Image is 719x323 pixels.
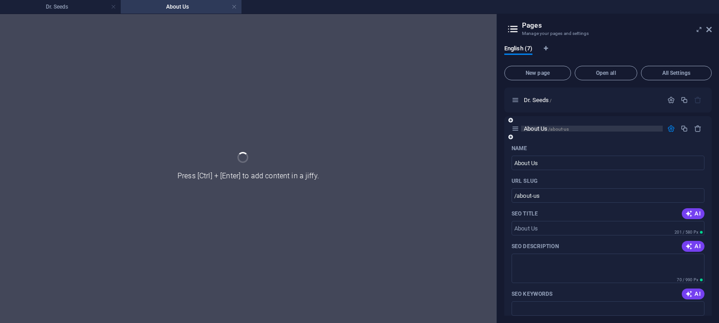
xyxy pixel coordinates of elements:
[521,126,663,132] div: About Us/about-us
[512,177,537,185] p: URL SLUG
[682,208,704,219] button: AI
[641,66,712,80] button: All Settings
[524,97,552,103] span: Click to open page
[512,210,538,217] label: The page title in search results and browser tabs
[512,290,552,298] p: SEO Keywords
[685,210,701,217] span: AI
[667,125,675,132] div: Settings
[675,277,704,283] span: Calculated pixel length in search results
[522,29,694,38] h3: Manage your pages and settings
[512,145,527,152] p: Name
[512,243,559,250] label: The text in search results and social media
[694,125,702,132] div: Remove
[524,125,569,132] span: Click to open page
[680,96,688,104] div: Duplicate
[675,230,698,235] span: 201 / 580 Px
[694,96,702,104] div: The startpage cannot be deleted
[512,254,704,283] textarea: The text in search results and social media
[504,45,712,62] div: Language Tabs
[575,66,637,80] button: Open all
[667,96,675,104] div: Settings
[521,97,663,103] div: Dr. Seeds/
[508,70,567,76] span: New page
[579,70,633,76] span: Open all
[512,243,559,250] p: SEO Description
[504,66,571,80] button: New page
[685,243,701,250] span: AI
[680,125,688,132] div: Duplicate
[645,70,708,76] span: All Settings
[682,289,704,299] button: AI
[512,221,704,235] input: The page title in search results and browser tabs
[504,43,532,56] span: English (7)
[522,21,712,29] h2: Pages
[121,2,241,12] h4: About Us
[673,229,704,235] span: Calculated pixel length in search results
[685,290,701,298] span: AI
[512,177,537,185] label: Last part of the URL for this page
[677,278,698,282] span: 70 / 990 Px
[512,188,704,203] input: Last part of the URL for this page
[548,127,569,132] span: /about-us
[682,241,704,252] button: AI
[550,98,552,103] span: /
[512,210,538,217] p: SEO Title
